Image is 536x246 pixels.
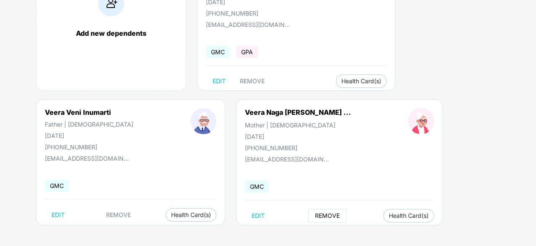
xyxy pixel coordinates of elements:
[245,133,351,140] div: [DATE]
[233,74,271,88] button: REMOVE
[45,155,129,162] div: [EMAIL_ADDRESS][DOMAIN_NAME]
[45,143,133,151] div: [PHONE_NUMBER]
[45,180,69,192] span: GMC
[336,74,387,88] button: Health Card(s)
[408,108,434,134] img: profileImage
[245,209,271,222] button: EDIT
[252,212,265,219] span: EDIT
[166,208,216,222] button: Health Card(s)
[171,213,211,217] span: Health Card(s)
[245,156,329,163] div: [EMAIL_ADDRESS][DOMAIN_NAME]
[383,209,434,222] button: Health Card(s)
[245,180,269,193] span: GMC
[45,132,133,139] div: [DATE]
[236,46,258,58] span: GPA
[190,108,216,134] img: profileImage
[99,208,138,222] button: REMOVE
[206,46,230,58] span: GMC
[315,212,340,219] span: REMOVE
[245,122,351,129] div: Mother | [DEMOGRAPHIC_DATA]
[45,121,133,128] div: Father | [DEMOGRAPHIC_DATA]
[245,108,351,116] div: Veera Naga [PERSON_NAME] ...
[45,29,177,37] div: Add new dependents
[245,144,351,151] div: [PHONE_NUMBER]
[206,74,232,88] button: EDIT
[45,108,133,116] div: Veera Veni Inumarti
[341,79,381,83] span: Health Card(s)
[308,209,346,222] button: REMOVE
[45,208,71,222] button: EDIT
[206,21,290,28] div: [EMAIL_ADDRESS][DOMAIN_NAME]
[52,212,65,218] span: EDIT
[106,212,131,218] span: REMOVE
[389,214,429,218] span: Health Card(s)
[213,78,226,85] span: EDIT
[206,10,304,17] div: [PHONE_NUMBER]
[240,78,265,85] span: REMOVE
